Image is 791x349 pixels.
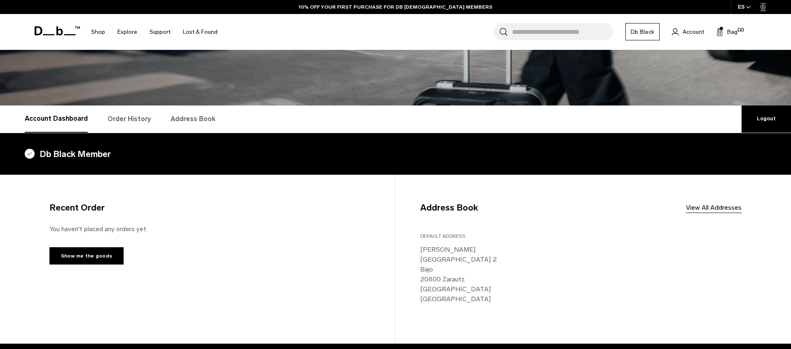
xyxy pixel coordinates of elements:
[672,27,704,37] a: Account
[299,3,492,11] a: 10% OFF YOUR FIRST PURCHASE FOR DB [DEMOGRAPHIC_DATA] MEMBERS
[85,14,224,50] nav: Main Navigation
[420,233,465,239] span: Default Address
[686,203,742,213] a: View All Addresses
[49,224,370,234] p: You haven't placed any orders yet.
[727,28,737,36] span: Bag
[117,17,137,47] a: Explore
[171,105,215,133] a: Address Book
[742,105,791,133] a: Logout
[683,28,704,36] span: Account
[420,201,478,214] h4: Address Book
[91,17,105,47] a: Shop
[625,23,660,40] a: Db Black
[25,105,88,133] a: Account Dashboard
[108,105,151,133] a: Order History
[420,245,742,304] p: [PERSON_NAME] [GEOGRAPHIC_DATA] 2 Bajo 20800 Zarautz [GEOGRAPHIC_DATA] [GEOGRAPHIC_DATA]
[49,247,124,265] a: Show me the goods
[49,201,105,214] h4: Recent Order
[25,148,766,161] h4: Db Black Member
[150,17,171,47] a: Support
[183,17,218,47] a: Lost & Found
[716,27,737,37] button: Bag (2)
[737,27,744,34] span: (2)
